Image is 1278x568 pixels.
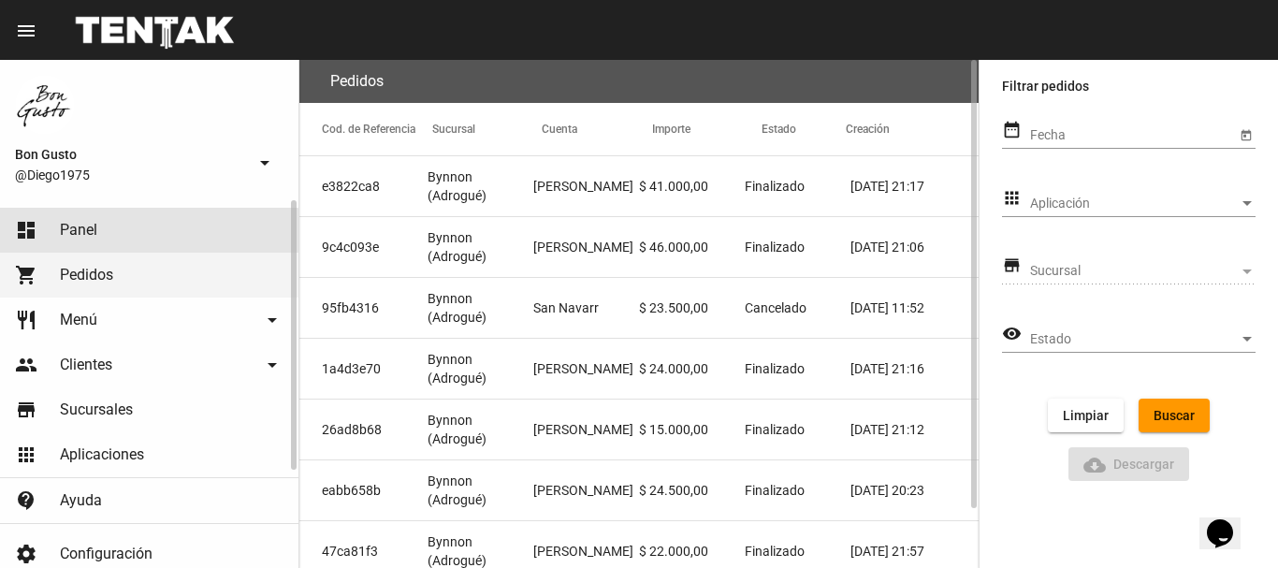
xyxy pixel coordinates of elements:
span: Bynnon (Adrogué) [428,289,533,327]
span: Finalizado [745,481,805,500]
mat-header-cell: Creación [846,103,979,155]
h3: Pedidos [330,68,384,95]
span: Bynnon (Adrogué) [428,167,533,205]
input: Fecha [1030,128,1236,143]
button: Buscar [1139,399,1210,432]
mat-cell: [PERSON_NAME] [533,460,639,520]
mat-cell: $ 41.000,00 [639,156,745,216]
span: Sucursales [60,401,133,419]
mat-icon: store [15,399,37,421]
mat-header-cell: Sucursal [432,103,543,155]
span: Cancelado [745,299,806,317]
span: Bynnon (Adrogué) [428,411,533,448]
mat-cell: [DATE] 21:06 [850,217,979,277]
span: Bynnon (Adrogué) [428,350,533,387]
mat-cell: San Navarr [533,278,639,338]
mat-cell: $ 24.500,00 [639,460,745,520]
span: Buscar [1154,408,1195,423]
span: Aplicación [1030,197,1239,211]
mat-select: Sucursal [1030,264,1256,279]
mat-cell: 9c4c093e [299,217,428,277]
button: Limpiar [1048,399,1124,432]
img: 8570adf9-ca52-4367-b116-ae09c64cf26e.jpg [15,75,75,135]
mat-icon: dashboard [15,219,37,241]
span: Descargar [1083,457,1175,472]
mat-cell: 95fb4316 [299,278,428,338]
span: Limpiar [1063,408,1109,423]
mat-cell: [DATE] 21:17 [850,156,979,216]
mat-cell: [DATE] 21:12 [850,400,979,459]
span: Menú [60,311,97,329]
mat-cell: eabb658b [299,460,428,520]
span: Finalizado [745,542,805,561]
span: Finalizado [745,177,805,196]
mat-icon: date_range [1002,119,1022,141]
iframe: chat widget [1199,493,1259,549]
button: Descargar ReporteDescargar [1068,447,1190,481]
mat-icon: contact_support [15,489,37,512]
mat-header-cell: Importe [652,103,762,155]
mat-cell: [DATE] 20:23 [850,460,979,520]
mat-cell: $ 15.000,00 [639,400,745,459]
span: Panel [60,221,97,240]
mat-icon: Descargar Reporte [1083,454,1106,476]
mat-cell: [PERSON_NAME] [533,217,639,277]
span: Bynnon (Adrogué) [428,228,533,266]
mat-cell: 1a4d3e70 [299,339,428,399]
mat-cell: [DATE] 21:16 [850,339,979,399]
mat-cell: $ 24.000,00 [639,339,745,399]
mat-cell: [DATE] 11:52 [850,278,979,338]
span: Configuración [60,545,152,563]
span: Bon Gusto [15,143,246,166]
span: Ayuda [60,491,102,510]
mat-icon: arrow_drop_down [254,152,276,174]
mat-cell: e3822ca8 [299,156,428,216]
mat-cell: $ 46.000,00 [639,217,745,277]
mat-cell: 26ad8b68 [299,400,428,459]
mat-cell: [PERSON_NAME] [533,400,639,459]
mat-header-cell: Estado [762,103,846,155]
span: Finalizado [745,359,805,378]
mat-select: Aplicación [1030,197,1256,211]
span: @Diego1975 [15,166,246,184]
span: Aplicaciones [60,445,144,464]
mat-icon: store [1002,255,1022,277]
flou-section-header: Pedidos [299,60,979,103]
mat-header-cell: Cod. de Referencia [299,103,432,155]
mat-icon: menu [15,20,37,42]
mat-icon: settings [15,543,37,565]
span: Finalizado [745,238,805,256]
mat-cell: [PERSON_NAME] [533,156,639,216]
span: Finalizado [745,420,805,439]
mat-header-cell: Cuenta [542,103,652,155]
span: Bynnon (Adrogué) [428,472,533,509]
mat-cell: $ 23.500,00 [639,278,745,338]
mat-icon: visibility [1002,323,1022,345]
mat-icon: arrow_drop_down [261,354,283,376]
mat-icon: apps [15,444,37,466]
mat-icon: restaurant [15,309,37,331]
label: Filtrar pedidos [1002,75,1256,97]
mat-icon: shopping_cart [15,264,37,286]
mat-select: Estado [1030,332,1256,347]
span: Sucursal [1030,264,1239,279]
mat-icon: apps [1002,187,1022,210]
span: Estado [1030,332,1239,347]
mat-icon: people [15,354,37,376]
span: Clientes [60,356,112,374]
mat-icon: arrow_drop_down [261,309,283,331]
span: Pedidos [60,266,113,284]
mat-cell: [PERSON_NAME] [533,339,639,399]
button: Open calendar [1236,124,1256,144]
